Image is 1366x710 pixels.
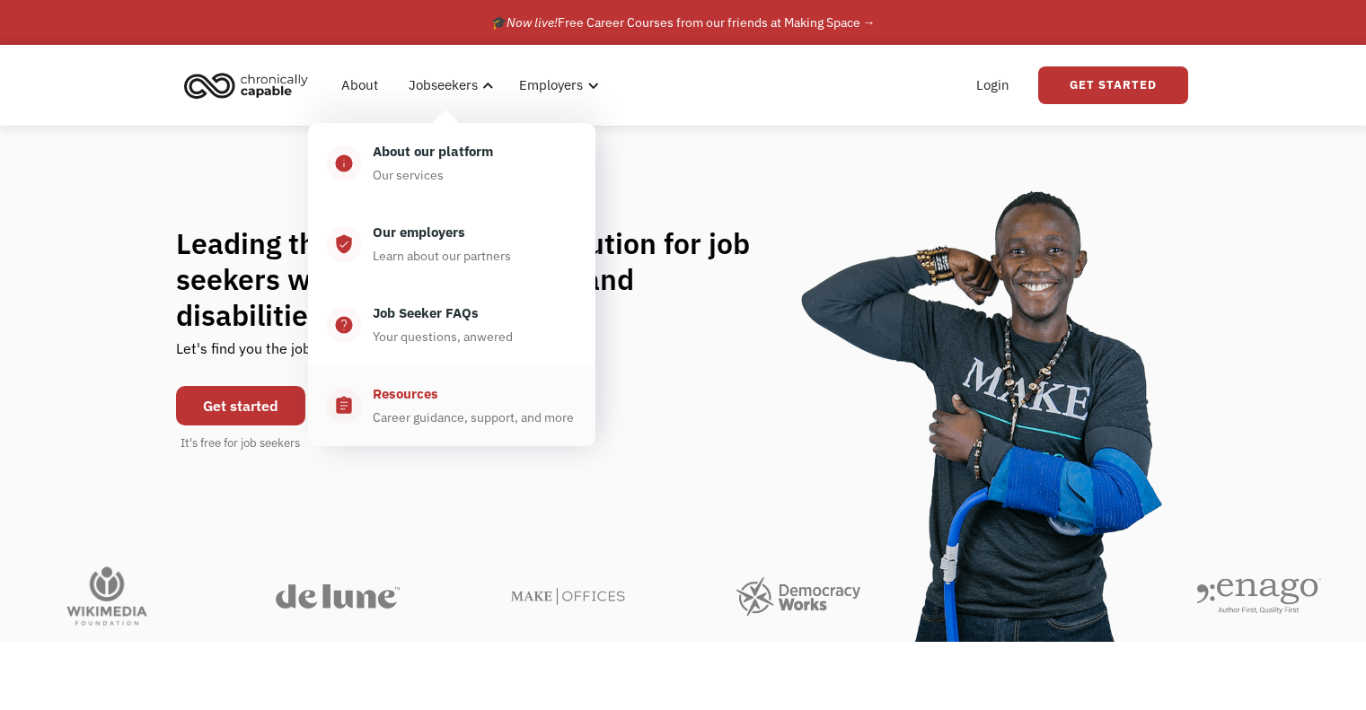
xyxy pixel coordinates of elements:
a: Get Started [1038,66,1188,104]
div: 🎓 Free Career Courses from our friends at Making Space → [491,12,876,33]
em: Now live! [507,14,558,31]
a: home [179,66,322,105]
a: About [330,57,389,114]
div: Employers [508,57,604,114]
div: Learn about our partners [373,245,511,267]
a: assignmentResourcesCareer guidance, support, and more [308,365,595,446]
div: assignment [334,395,354,416]
a: verified_userOur employersLearn about our partners [308,204,595,285]
div: Job Seeker FAQs [373,302,479,324]
a: help_centerJob Seeker FAQsYour questions, anwered [308,285,595,365]
div: Jobseekers [398,57,499,114]
div: It's free for job seekers [181,434,300,452]
div: About our platform [373,141,493,162]
div: Our services [373,164,444,186]
div: Employers [519,75,583,96]
div: help_center [334,314,354,336]
div: Your questions, anwered [373,326,513,347]
div: verified_user [334,233,354,255]
a: infoAbout our platformOur services [308,123,595,204]
div: Resources [373,383,438,405]
img: Chronically Capable logo [179,66,313,105]
a: Get started [176,386,305,425]
div: Jobseekers [409,75,478,96]
div: Career guidance, support, and more [373,407,574,428]
div: Let's find you the job of your dreams [176,333,412,377]
a: Login [965,57,1020,114]
div: Our employers [373,222,465,243]
nav: Jobseekers [308,114,595,446]
h1: Leading the flexible work revolution for job seekers with chronic illnesses and disabilities [176,225,785,333]
div: info [334,153,354,174]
